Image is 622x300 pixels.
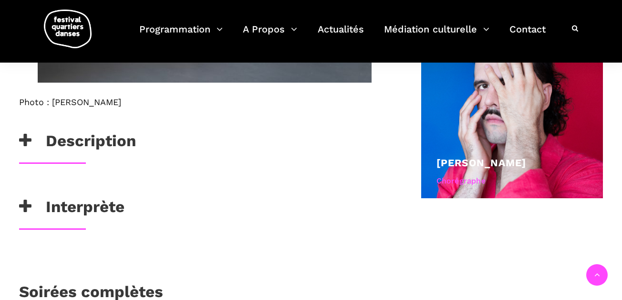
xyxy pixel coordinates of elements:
h3: Description [19,131,136,155]
a: Programmation [139,21,223,49]
h3: Interprète [19,197,124,221]
a: Contact [509,21,546,49]
a: Actualités [318,21,364,49]
img: logo-fqd-med [44,10,92,48]
a: [PERSON_NAME] [436,157,526,169]
div: Chorégraphe [436,175,588,187]
a: Médiation culturelle [384,21,489,49]
h6: Photo : [PERSON_NAME] [19,97,390,107]
a: A Propos [243,21,297,49]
